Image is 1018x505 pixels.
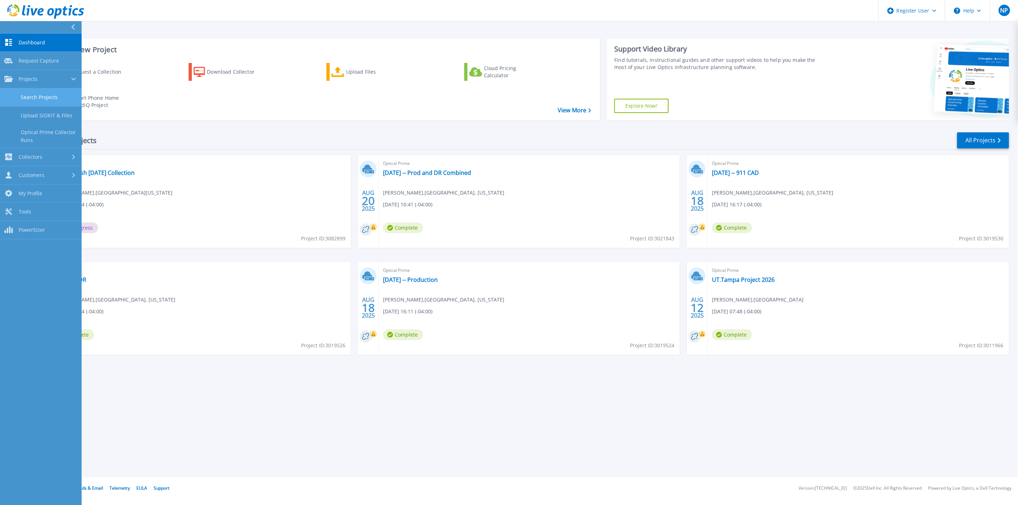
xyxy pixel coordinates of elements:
span: Project ID: 3082899 [301,235,345,242]
span: [PERSON_NAME] , [GEOGRAPHIC_DATA], [US_STATE] [383,296,504,304]
span: [PERSON_NAME] , [GEOGRAPHIC_DATA], [US_STATE] [383,189,504,197]
span: Project ID: 3019526 [301,342,345,349]
span: Collectors [19,154,42,160]
span: Optical Prime [383,266,675,274]
div: AUG 2025 [690,188,704,214]
span: Project ID: 3021843 [630,235,674,242]
span: Project ID: 3019530 [959,235,1004,242]
a: Download Collector [189,63,268,81]
span: [DATE] 16:11 (-04:00) [383,308,432,315]
span: [PERSON_NAME] , [GEOGRAPHIC_DATA] [712,296,804,304]
li: © 2025 Dell Inc. All Rights Reserved [853,486,922,491]
span: My Profile [19,190,42,197]
span: Optical Prime [54,160,346,167]
a: Support [154,485,169,491]
a: All Projects [957,132,1009,148]
span: [PERSON_NAME] , [GEOGRAPHIC_DATA][US_STATE] [54,189,173,197]
a: [DATE] -- Production [383,276,438,283]
div: Upload Files [346,65,403,79]
a: Explore Now! [614,99,669,113]
span: Complete [712,222,752,233]
div: AUG 2025 [362,295,375,321]
span: [DATE] 16:17 (-04:00) [712,201,761,209]
div: AUG 2025 [690,295,704,321]
a: UT.Tampa Project 2026 [712,276,775,283]
span: [DATE] 10:41 (-04:00) [383,201,432,209]
a: Upload Files [326,63,406,81]
div: Cloud Pricing Calculator [484,65,541,79]
li: Version: [TECHNICAL_ID] [799,486,847,491]
a: Cloud Pricing Calculator [464,63,544,81]
a: EULA [136,485,147,491]
a: View More [558,107,591,114]
span: Complete [383,222,423,233]
span: Customers [19,172,44,178]
span: Optical Prime [712,160,1004,167]
div: AUG 2025 [362,188,375,214]
a: [DATE] -- 911 CAD [712,169,759,176]
span: Project ID: 3011966 [959,342,1004,349]
span: Project ID: 3019524 [630,342,674,349]
span: Optical Prime [383,160,675,167]
div: Download Collector [207,65,264,79]
a: Request a Collection [51,63,131,81]
span: [PERSON_NAME] , [GEOGRAPHIC_DATA], [US_STATE] [712,189,833,197]
div: Request a Collection [71,65,129,79]
span: Tools [19,209,31,215]
span: 18 [691,198,704,204]
div: Find tutorials, instructional guides and other support videos to help you make the most of your L... [614,57,823,71]
span: Complete [383,329,423,340]
span: Dashboard [19,39,45,46]
span: PowerSizer [19,227,45,233]
span: 18 [362,305,375,311]
h3: Start a New Project [51,46,591,54]
a: Telemetry [110,485,130,491]
span: NP [1000,8,1008,13]
span: [DATE] 07:48 (-04:00) [712,308,761,315]
li: Powered by Live Optics, a Dell Technology [928,486,1012,491]
span: Request Capture [19,58,59,64]
a: UCF Refresh [DATE] Collection [54,169,135,176]
span: Optical Prime [54,266,346,274]
span: 20 [362,198,375,204]
a: Ads & Email [79,485,103,491]
span: Projects [19,76,38,82]
span: 12 [691,305,704,311]
span: Complete [712,329,752,340]
a: [DATE] -- Prod and DR Combined [383,169,471,176]
span: [PERSON_NAME] , [GEOGRAPHIC_DATA], [US_STATE] [54,296,175,304]
div: Support Video Library [614,44,823,54]
div: Import Phone Home CloudIQ Project [70,94,126,109]
a: [DATE] -- DR [54,276,86,283]
span: Optical Prime [712,266,1004,274]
